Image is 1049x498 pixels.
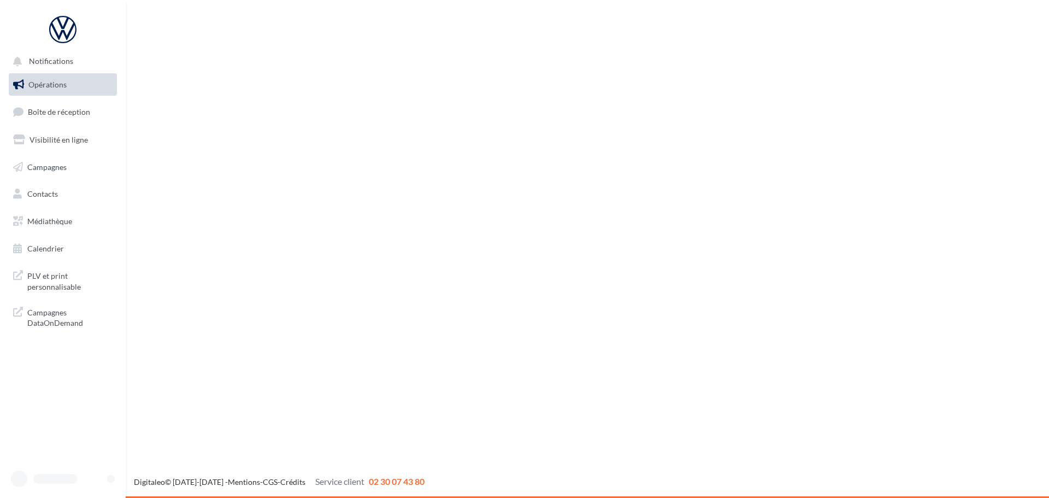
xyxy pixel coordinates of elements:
[369,476,425,487] span: 02 30 07 43 80
[7,156,119,179] a: Campagnes
[228,477,260,487] a: Mentions
[134,477,165,487] a: Digitaleo
[7,210,119,233] a: Médiathèque
[315,476,364,487] span: Service client
[27,244,64,253] span: Calendrier
[27,216,72,226] span: Médiathèque
[28,107,90,116] span: Boîte de réception
[27,189,58,198] span: Contacts
[280,477,305,487] a: Crédits
[7,128,119,151] a: Visibilité en ligne
[30,135,88,144] span: Visibilité en ligne
[7,73,119,96] a: Opérations
[28,80,67,89] span: Opérations
[27,162,67,171] span: Campagnes
[134,477,425,487] span: © [DATE]-[DATE] - - -
[7,301,119,333] a: Campagnes DataOnDemand
[27,305,113,329] span: Campagnes DataOnDemand
[27,268,113,292] span: PLV et print personnalisable
[263,477,278,487] a: CGS
[7,183,119,206] a: Contacts
[29,57,73,66] span: Notifications
[7,237,119,260] a: Calendrier
[7,264,119,296] a: PLV et print personnalisable
[7,100,119,124] a: Boîte de réception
